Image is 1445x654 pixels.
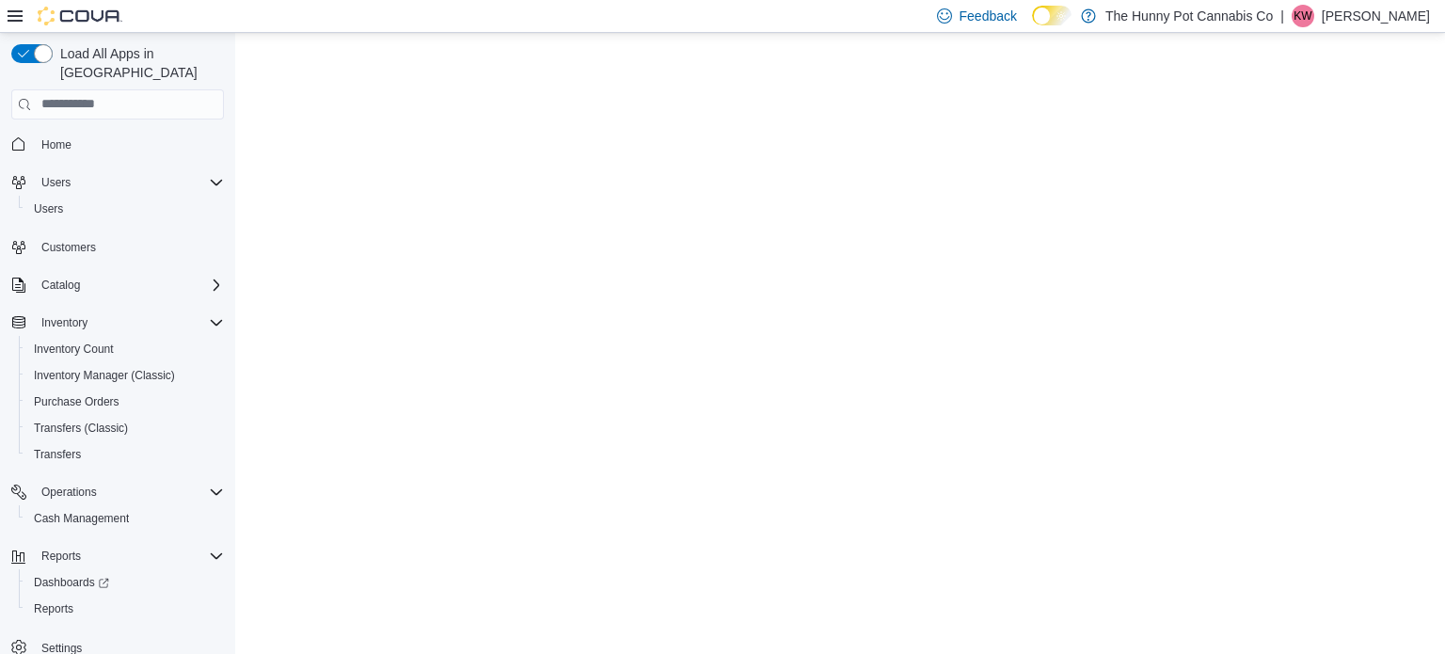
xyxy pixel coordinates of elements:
[34,342,114,357] span: Inventory Count
[4,131,231,158] button: Home
[34,481,224,503] span: Operations
[1032,25,1033,26] span: Dark Mode
[19,415,231,441] button: Transfers (Classic)
[41,485,97,500] span: Operations
[34,311,95,334] button: Inventory
[26,417,135,439] a: Transfers (Classic)
[19,196,231,222] button: Users
[34,171,224,194] span: Users
[26,338,121,360] a: Inventory Count
[4,233,231,261] button: Customers
[38,7,122,25] img: Cova
[960,7,1017,25] span: Feedback
[34,133,224,156] span: Home
[19,505,231,532] button: Cash Management
[26,598,224,620] span: Reports
[34,394,119,409] span: Purchase Orders
[19,389,231,415] button: Purchase Orders
[34,601,73,616] span: Reports
[34,236,103,259] a: Customers
[26,338,224,360] span: Inventory Count
[34,311,224,334] span: Inventory
[34,421,128,436] span: Transfers (Classic)
[1032,6,1072,25] input: Dark Mode
[34,134,79,156] a: Home
[41,240,96,255] span: Customers
[26,443,224,466] span: Transfers
[26,571,117,594] a: Dashboards
[41,175,71,190] span: Users
[19,569,231,596] a: Dashboards
[4,272,231,298] button: Catalog
[26,507,136,530] a: Cash Management
[26,598,81,620] a: Reports
[34,447,81,462] span: Transfers
[26,364,183,387] a: Inventory Manager (Classic)
[1294,5,1311,27] span: KW
[19,441,231,468] button: Transfers
[34,545,88,567] button: Reports
[26,198,71,220] a: Users
[19,596,231,622] button: Reports
[26,364,224,387] span: Inventory Manager (Classic)
[1292,5,1314,27] div: Kayla Weaver
[4,543,231,569] button: Reports
[41,278,80,293] span: Catalog
[34,545,224,567] span: Reports
[34,274,87,296] button: Catalog
[26,391,224,413] span: Purchase Orders
[1280,5,1284,27] p: |
[34,171,78,194] button: Users
[26,507,224,530] span: Cash Management
[34,368,175,383] span: Inventory Manager (Classic)
[26,443,88,466] a: Transfers
[26,391,127,413] a: Purchase Orders
[26,198,224,220] span: Users
[34,481,104,503] button: Operations
[34,274,224,296] span: Catalog
[1105,5,1273,27] p: The Hunny Pot Cannabis Co
[4,169,231,196] button: Users
[34,235,224,259] span: Customers
[41,137,71,152] span: Home
[26,417,224,439] span: Transfers (Classic)
[41,549,81,564] span: Reports
[26,571,224,594] span: Dashboards
[4,479,231,505] button: Operations
[34,201,63,216] span: Users
[1322,5,1430,27] p: [PERSON_NAME]
[34,511,129,526] span: Cash Management
[19,336,231,362] button: Inventory Count
[41,315,87,330] span: Inventory
[53,44,224,82] span: Load All Apps in [GEOGRAPHIC_DATA]
[19,362,231,389] button: Inventory Manager (Classic)
[34,575,109,590] span: Dashboards
[4,310,231,336] button: Inventory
